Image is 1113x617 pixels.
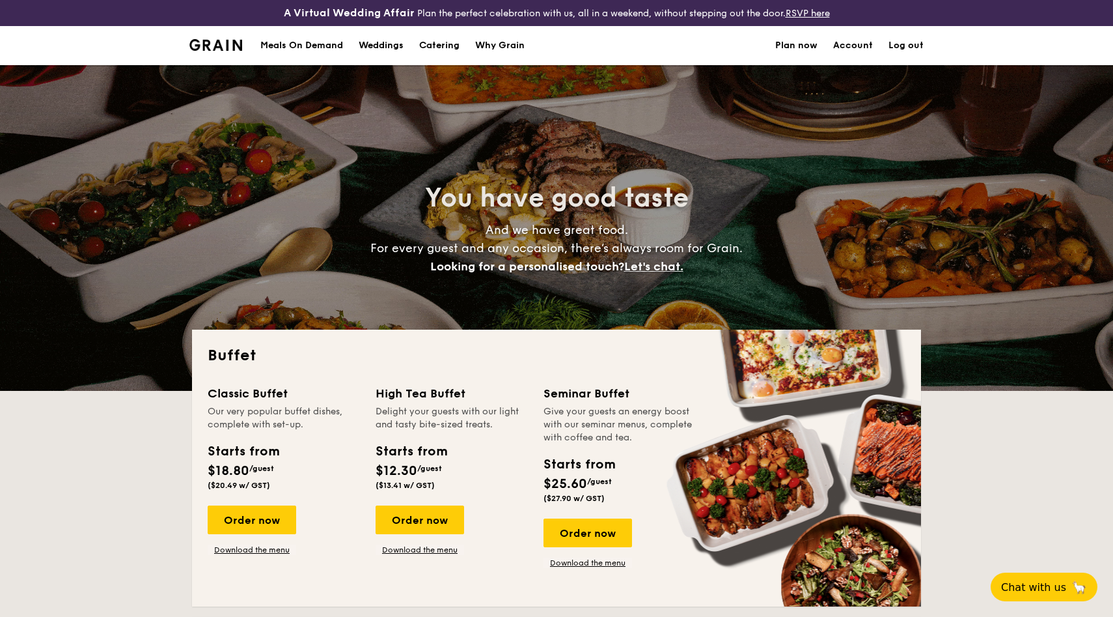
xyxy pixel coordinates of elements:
[411,26,467,65] a: Catering
[208,442,279,461] div: Starts from
[208,405,360,431] div: Our very popular buffet dishes, complete with set-up.
[587,477,612,486] span: /guest
[543,455,614,474] div: Starts from
[249,464,274,473] span: /guest
[208,545,296,555] a: Download the menu
[624,259,683,274] span: Let's chat.
[376,405,528,431] div: Delight your guests with our light and tasty bite-sized treats.
[786,8,830,19] a: RSVP here
[543,558,632,568] a: Download the menu
[991,573,1097,601] button: Chat with us🦙
[351,26,411,65] a: Weddings
[543,405,696,444] div: Give your guests an energy boost with our seminar menus, complete with coffee and tea.
[208,481,270,490] span: ($20.49 w/ GST)
[376,545,464,555] a: Download the menu
[1001,581,1066,594] span: Chat with us
[1071,580,1087,595] span: 🦙
[253,26,351,65] a: Meals On Demand
[467,26,532,65] a: Why Grain
[543,519,632,547] div: Order now
[189,39,242,51] img: Grain
[208,463,249,479] span: $18.80
[376,442,447,461] div: Starts from
[376,481,435,490] span: ($13.41 w/ GST)
[888,26,924,65] a: Log out
[543,476,587,492] span: $25.60
[376,384,528,403] div: High Tea Buffet
[260,26,343,65] div: Meals On Demand
[208,384,360,403] div: Classic Buffet
[359,26,404,65] div: Weddings
[543,494,605,503] span: ($27.90 w/ GST)
[208,506,296,534] div: Order now
[475,26,525,65] div: Why Grain
[189,39,242,51] a: Logotype
[376,506,464,534] div: Order now
[185,5,927,21] div: Plan the perfect celebration with us, all in a weekend, without stepping out the door.
[376,463,417,479] span: $12.30
[417,464,442,473] span: /guest
[833,26,873,65] a: Account
[419,26,460,65] h1: Catering
[284,5,415,21] h4: A Virtual Wedding Affair
[543,384,696,403] div: Seminar Buffet
[208,345,905,366] h2: Buffet
[775,26,818,65] a: Plan now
